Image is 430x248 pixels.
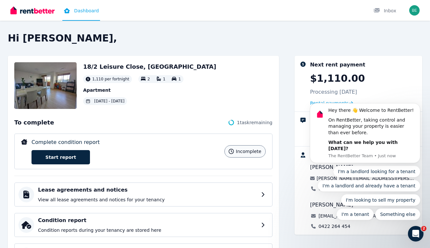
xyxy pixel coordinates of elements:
img: RentBetter [10,6,55,15]
p: View all lease agreements and notices for your tenancy [38,196,257,203]
img: bellahabuda@hotmail.com [409,5,420,16]
div: Inbox [373,7,396,14]
h2: Hi [PERSON_NAME], [8,32,422,44]
span: 2 [147,77,150,81]
span: To complete [14,118,54,127]
p: Complete condition report [32,138,100,146]
span: 1 [178,77,181,81]
h4: Lease agreements and notices [38,186,257,194]
iframe: Intercom notifications message [300,46,430,230]
span: 1 [163,77,166,81]
span: 1,110 per fortnight [92,77,129,82]
p: Apartment [83,87,216,93]
span: incomplete [236,148,261,155]
a: Start report [32,150,90,164]
span: 1 task remaining [237,119,272,126]
p: Condition reports during your tenancy are stored here [38,227,257,233]
span: [DATE] - [DATE] [94,99,124,104]
h2: 18/2 Leisure Close, [GEOGRAPHIC_DATA] [83,62,216,71]
h4: Condition report [38,217,257,224]
span: 2 [421,226,426,231]
img: Complete condition report [21,139,27,145]
img: Property Url [14,62,77,109]
iframe: Intercom live chat [408,226,424,242]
